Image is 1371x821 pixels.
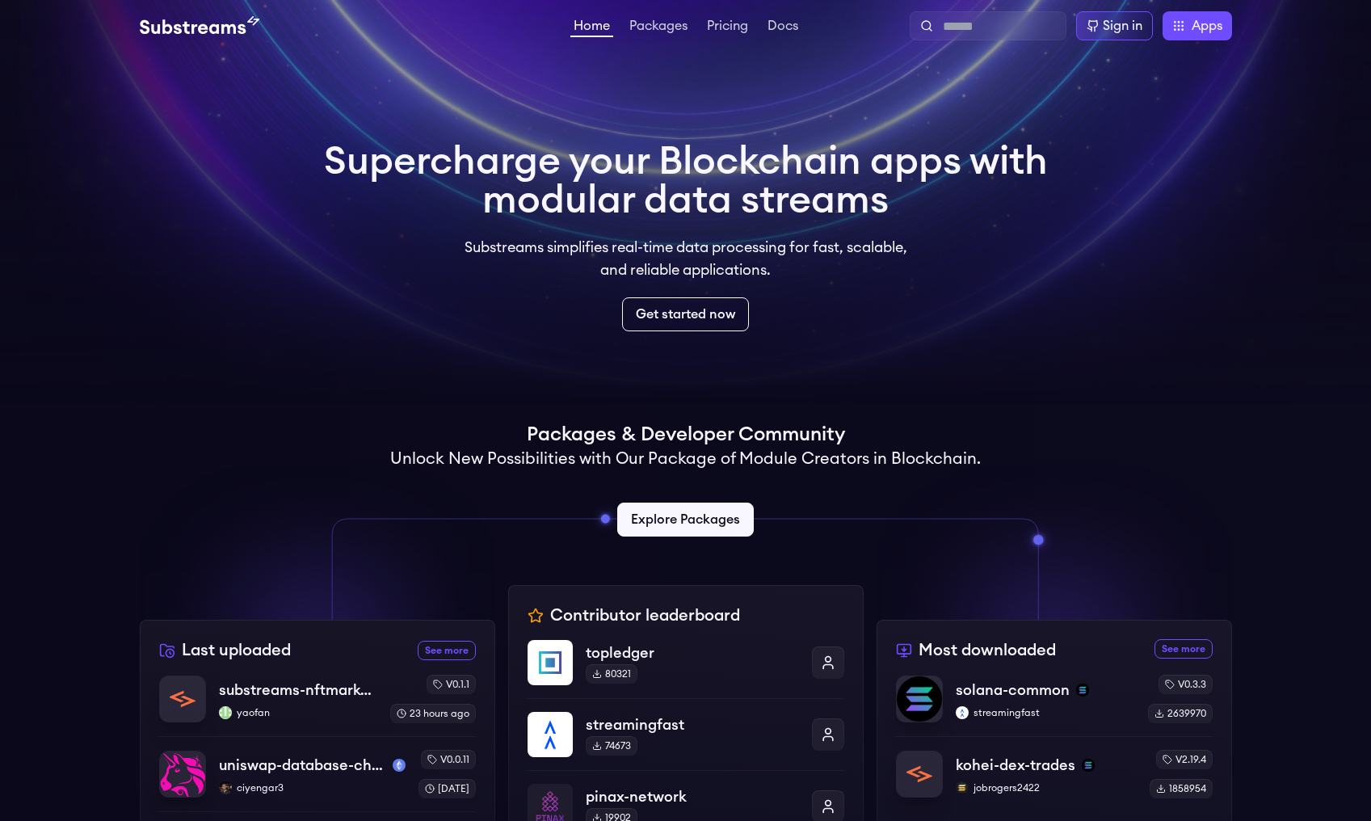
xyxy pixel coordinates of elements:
[586,642,799,664] p: topledger
[421,750,476,769] div: v0.0.11
[160,752,205,797] img: uniswap-database-changes-sepolia
[219,754,386,777] p: uniswap-database-changes-sepolia
[390,704,476,723] div: 23 hours ago
[219,679,377,701] p: substreams-nftmarketplace
[527,422,845,448] h1: Packages & Developer Community
[324,142,1048,220] h1: Supercharge your Blockchain apps with modular data streams
[617,503,754,537] a: Explore Packages
[528,712,573,757] img: streamingfast
[528,640,844,698] a: topledgertopledger80321
[219,706,232,719] img: yaofan
[528,698,844,770] a: streamingfaststreamingfast74673
[586,736,637,756] div: 74673
[586,714,799,736] p: streamingfast
[956,781,1137,794] p: jobrogers2422
[897,752,942,797] img: kohei-dex-trades
[586,664,637,684] div: 80321
[1076,684,1089,697] img: solana
[453,236,919,281] p: Substreams simplifies real-time data processing for fast, scalable, and reliable applications.
[704,19,751,36] a: Pricing
[896,736,1213,798] a: kohei-dex-tradeskohei-dex-tradessolanajobrogers2422jobrogers2422v2.19.41858954
[390,448,981,470] h2: Unlock New Possibilities with Our Package of Module Creators in Blockchain.
[219,781,406,794] p: ciyengar3
[626,19,691,36] a: Packages
[1156,750,1213,769] div: v2.19.4
[586,785,799,808] p: pinax-network
[1076,11,1153,40] a: Sign in
[622,297,749,331] a: Get started now
[956,706,969,719] img: streamingfast
[1103,16,1142,36] div: Sign in
[956,781,969,794] img: jobrogers2422
[956,754,1075,777] p: kohei-dex-trades
[570,19,613,37] a: Home
[1154,639,1213,659] a: See more most downloaded packages
[1148,704,1213,723] div: 2639970
[160,676,205,722] img: substreams-nftmarketplace
[956,706,1135,719] p: streamingfast
[159,675,476,736] a: substreams-nftmarketplacesubstreams-nftmarketplaceyaofanyaofanv0.1.123 hours ago
[897,676,942,722] img: solana-common
[219,781,232,794] img: ciyengar3
[1082,759,1095,772] img: solana
[1159,675,1213,694] div: v0.3.3
[219,706,377,719] p: yaofan
[1192,16,1222,36] span: Apps
[140,16,259,36] img: Substream's logo
[956,679,1070,701] p: solana-common
[159,736,476,811] a: uniswap-database-changes-sepoliauniswap-database-changes-sepoliasepoliaciyengar3ciyengar3v0.0.11[...
[896,675,1213,736] a: solana-commonsolana-commonsolanastreamingfaststreamingfastv0.3.32639970
[528,640,573,685] img: topledger
[418,641,476,660] a: See more recently uploaded packages
[764,19,801,36] a: Docs
[427,675,476,694] div: v0.1.1
[393,759,406,772] img: sepolia
[1150,779,1213,798] div: 1858954
[418,779,476,798] div: [DATE]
